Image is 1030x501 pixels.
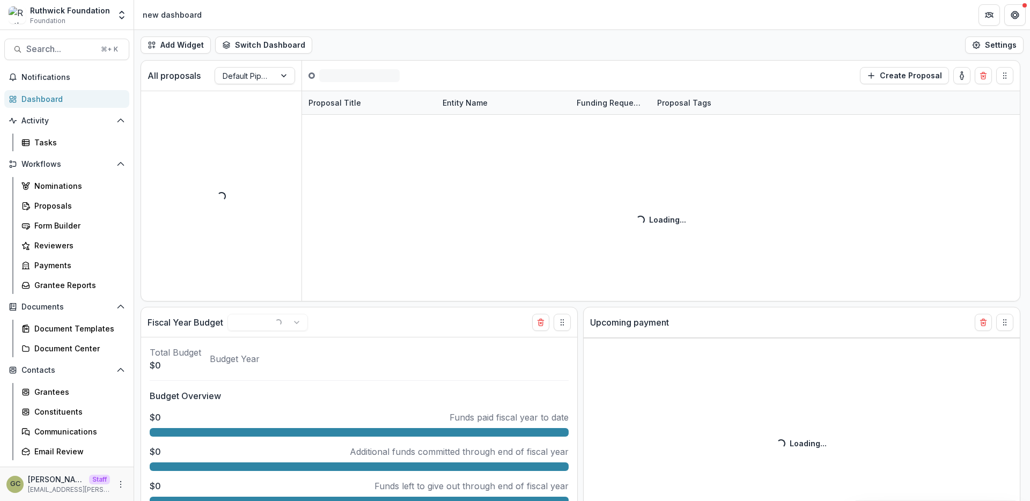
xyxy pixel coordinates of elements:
[34,200,121,211] div: Proposals
[114,478,127,491] button: More
[34,446,121,457] div: Email Review
[150,389,569,402] p: Budget Overview
[4,362,129,379] button: Open Contacts
[17,237,129,254] a: Reviewers
[114,4,129,26] button: Open entity switcher
[34,426,121,437] div: Communications
[17,217,129,234] a: Form Builder
[17,134,129,151] a: Tasks
[21,366,112,375] span: Contacts
[148,69,201,82] p: All proposals
[34,180,121,191] div: Nominations
[953,67,970,84] button: toggle-assigned-to-me
[30,16,65,26] span: Foundation
[150,411,161,424] p: $0
[9,6,26,24] img: Ruthwick Foundation
[979,4,1000,26] button: Partners
[34,406,121,417] div: Constituents
[17,177,129,195] a: Nominations
[4,69,129,86] button: Notifications
[17,403,129,421] a: Constituents
[450,411,569,424] p: Funds paid fiscal year to date
[89,475,110,484] p: Staff
[34,343,121,354] div: Document Center
[34,260,121,271] div: Payments
[975,314,992,331] button: Delete card
[965,36,1024,54] button: Settings
[150,359,201,372] p: $0
[34,137,121,148] div: Tasks
[17,443,129,460] a: Email Review
[17,383,129,401] a: Grantees
[21,303,112,312] span: Documents
[148,316,223,329] p: Fiscal Year Budget
[1004,4,1026,26] button: Get Help
[4,39,129,60] button: Search...
[21,116,112,126] span: Activity
[350,445,569,458] p: Additional funds committed through end of fiscal year
[21,160,112,169] span: Workflows
[150,480,161,492] p: $0
[150,445,161,458] p: $0
[138,7,206,23] nav: breadcrumb
[30,5,110,16] div: Ruthwick Foundation
[21,93,121,105] div: Dashboard
[34,386,121,397] div: Grantees
[143,9,202,20] div: new dashboard
[150,346,201,359] p: Total Budget
[17,423,129,440] a: Communications
[28,485,110,495] p: [EMAIL_ADDRESS][PERSON_NAME][DOMAIN_NAME]
[4,298,129,315] button: Open Documents
[215,36,312,54] button: Switch Dashboard
[4,465,129,482] button: Open Data & Reporting
[210,352,260,365] p: Budget Year
[99,43,120,55] div: ⌘ + K
[34,220,121,231] div: Form Builder
[17,276,129,294] a: Grantee Reports
[26,44,94,54] span: Search...
[554,314,571,331] button: Drag
[21,73,125,82] span: Notifications
[4,112,129,129] button: Open Activity
[996,67,1013,84] button: Drag
[996,314,1013,331] button: Drag
[532,314,549,331] button: Delete card
[34,323,121,334] div: Document Templates
[17,256,129,274] a: Payments
[975,67,992,84] button: Delete card
[374,480,569,492] p: Funds left to give out through end of fiscal year
[34,279,121,291] div: Grantee Reports
[590,316,669,329] p: Upcoming payment
[17,340,129,357] a: Document Center
[860,67,949,84] button: Create Proposal
[17,320,129,337] a: Document Templates
[4,90,129,108] a: Dashboard
[34,240,121,251] div: Reviewers
[17,197,129,215] a: Proposals
[28,474,85,485] p: [PERSON_NAME]
[4,156,129,173] button: Open Workflows
[10,481,20,488] div: Grace Chang
[141,36,211,54] button: Add Widget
